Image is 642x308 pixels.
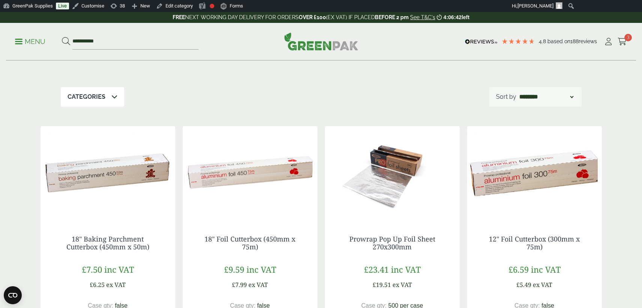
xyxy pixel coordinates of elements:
[325,126,460,220] img: GP3830014A Pro Foil Sheets Box open with single sheet
[90,281,105,289] span: £6.25
[391,264,421,275] span: inc VAT
[444,14,462,20] span: 4:06:42
[183,126,317,220] img: 18
[547,38,570,44] span: Based on
[462,14,469,20] span: left
[624,34,632,41] span: 3
[68,92,105,101] p: Categories
[373,281,391,289] span: £19.51
[375,14,409,20] strong: BEFORE 2 pm
[501,38,535,45] div: 4.79 Stars
[496,92,516,101] p: Sort by
[604,38,613,45] i: My Account
[106,281,126,289] span: ex VAT
[66,234,149,252] a: 18" Baking Parchment Cutterbox (450mm x 50m)
[232,281,247,289] span: £7.99
[579,38,597,44] span: reviews
[517,3,553,9] span: [PERSON_NAME]
[82,264,102,275] span: £7.50
[618,38,627,45] i: Cart
[518,92,575,101] select: Shop order
[570,38,579,44] span: 188
[4,286,22,304] button: Open CMP widget
[15,37,45,46] p: Menu
[248,281,268,289] span: ex VAT
[284,32,358,50] img: GreenPak Supplies
[299,14,326,20] strong: OVER £100
[410,14,435,20] a: See T&C's
[173,14,185,20] strong: FREE
[56,3,69,9] a: Live
[392,281,412,289] span: ex VAT
[489,234,580,252] a: 12" Foil Cutterbox (300mm x 75m)
[210,4,214,8] div: Focus keyphrase not set
[15,37,45,45] a: Menu
[618,36,627,47] a: 3
[516,281,531,289] span: £5.49
[247,264,276,275] span: inc VAT
[465,39,498,44] img: REVIEWS.io
[41,126,175,220] img: 18
[533,281,552,289] span: ex VAT
[508,264,529,275] span: £6.59
[349,234,435,252] a: Prowrap Pop Up Foil Sheet 270x300mm
[104,264,134,275] span: inc VAT
[531,264,561,275] span: inc VAT
[467,126,602,220] img: 12
[364,264,389,275] span: £23.41
[204,234,295,252] a: 18" Foil Cutterbox (450mm x 75m)
[224,264,244,275] span: £9.59
[539,38,547,44] span: 4.8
